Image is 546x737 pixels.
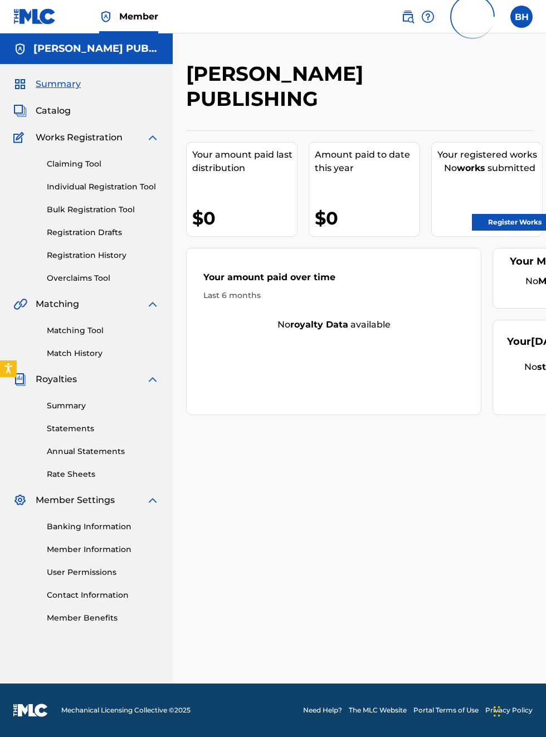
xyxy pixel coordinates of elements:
img: expand [146,373,159,386]
h2: [PERSON_NAME] PUBLISHING [186,61,453,111]
img: logo [13,704,48,717]
div: No available [187,318,481,331]
div: No submitted [437,162,542,175]
span: Works Registration [36,131,123,144]
iframe: Chat Widget [490,684,546,737]
strong: works [457,163,485,173]
a: Registration History [47,250,159,261]
a: CatalogCatalog [13,104,71,118]
a: Matching Tool [47,325,159,336]
a: Member Benefits [47,612,159,624]
span: Summary [36,77,81,91]
div: Your amount paid over time [203,271,464,290]
a: Portal Terms of Use [413,705,479,715]
img: expand [146,297,159,311]
a: Rate Sheets [47,468,159,480]
span: Royalties [36,373,77,386]
img: Works Registration [13,131,28,144]
div: Your amount paid last distribution [192,148,297,175]
div: Amount paid to date this year [315,148,420,175]
div: Help [421,6,435,28]
a: Individual Registration Tool [47,181,159,193]
a: The MLC Website [349,705,407,715]
a: Statements [47,423,159,435]
a: Annual Statements [47,446,159,457]
div: $0 [192,206,297,231]
a: User Permissions [47,567,159,578]
span: Member [119,10,158,23]
span: Member Settings [36,494,115,507]
a: SummarySummary [13,77,81,91]
a: Banking Information [47,521,159,533]
img: Summary [13,77,27,91]
img: expand [146,494,159,507]
strong: royalty data [290,319,348,330]
a: Public Search [401,6,415,28]
a: Privacy Policy [485,705,533,715]
a: Match History [47,348,159,359]
a: Overclaims Tool [47,272,159,284]
span: Mechanical Licensing Collective © 2025 [61,705,191,715]
a: Bulk Registration Tool [47,204,159,216]
div: Your registered works [437,148,542,162]
h5: BOBBY HAMILTON PUBLISHING [33,42,159,55]
div: Last 6 months [203,290,464,301]
span: Matching [36,297,79,311]
img: Royalties [13,373,27,386]
div: $0 [315,206,420,231]
img: Accounts [13,42,27,56]
div: User Menu [510,6,533,28]
span: Catalog [36,104,71,118]
img: Catalog [13,104,27,118]
a: Registration Drafts [47,227,159,238]
img: help [421,10,435,23]
img: search [401,10,415,23]
img: Member Settings [13,494,27,507]
a: Contact Information [47,589,159,601]
a: Summary [47,400,159,412]
img: Matching [13,297,27,311]
a: Need Help? [303,705,342,715]
a: Claiming Tool [47,158,159,170]
div: Drag [494,695,500,728]
img: expand [146,131,159,144]
img: Top Rightsholder [99,10,113,23]
a: Member Information [47,544,159,555]
img: MLC Logo [13,8,56,25]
